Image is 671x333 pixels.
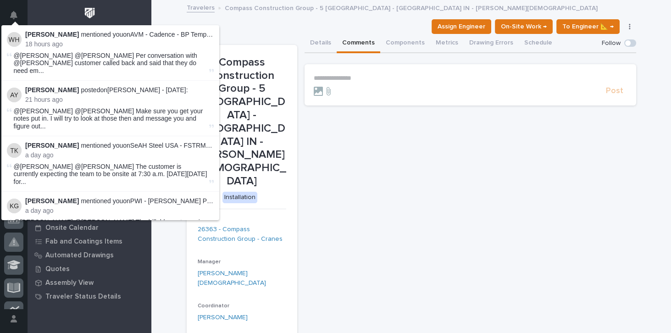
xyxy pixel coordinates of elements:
[45,238,122,246] p: Fab and Coatings Items
[198,269,286,288] a: [PERSON_NAME][DEMOGRAPHIC_DATA]
[45,251,114,260] p: Automated Drawings
[198,225,286,244] a: 26363 - Compass Construction Group - Cranes
[14,218,203,233] span: @[PERSON_NAME] @[PERSON_NAME] The billable customer is PWI. This is a warranty.
[7,199,22,213] img: Kendra Gingerich
[25,86,79,94] strong: [PERSON_NAME]
[28,262,151,276] a: Quotes
[130,197,299,205] a: PWI - [PERSON_NAME] Plant 2 - Need to add WP Bracing
[25,142,214,150] p: mentioned you on :
[45,293,121,301] p: Traveler Status Details
[464,34,519,53] button: Drawing Errors
[556,19,620,34] button: To Engineer 📐 →
[225,2,598,12] p: Compass Construction Group - 5 [GEOGRAPHIC_DATA] - [GEOGRAPHIC_DATA] IN - [PERSON_NAME][DEMOGRAPH...
[438,21,485,32] span: Assign Engineer
[25,31,214,39] p: mentioned you on :
[495,19,553,34] button: On-Site Work →
[11,11,23,26] div: Notifications
[28,248,151,262] a: Automated Drawings
[25,207,214,215] p: a day ago
[25,40,214,48] p: 18 hours ago
[28,234,151,248] a: Fab and Coatings Items
[187,2,215,12] a: Travelers
[380,34,430,53] button: Components
[25,197,79,205] strong: [PERSON_NAME]
[28,289,151,303] a: Traveler Status Details
[4,6,23,25] button: Notifications
[28,221,151,234] a: Onsite Calendar
[606,86,623,96] span: Post
[25,151,214,159] p: a day ago
[198,56,286,188] p: Compass Construction Group - 5 [GEOGRAPHIC_DATA] - [GEOGRAPHIC_DATA] IN - [PERSON_NAME][DEMOGRAPH...
[25,96,214,104] p: 21 hours ago
[198,215,217,221] span: Project
[45,279,94,287] p: Assembly View
[305,34,337,53] button: Details
[45,224,99,232] p: Onsite Calendar
[602,86,627,96] button: Post
[25,31,79,38] strong: [PERSON_NAME]
[14,107,207,130] span: @[PERSON_NAME] @[PERSON_NAME] Make sure you get your notes put in. I will try to look at those th...
[198,313,248,322] a: [PERSON_NAME]
[14,163,207,186] span: @[PERSON_NAME] @[PERSON_NAME] The customer is currently expecting the team to be onsite at 7:30 a...
[7,32,22,47] img: Wynne Hochstetler
[222,192,257,203] div: Installation
[25,86,214,94] p: posted on [PERSON_NAME] - [DATE] :
[7,143,22,158] img: Trent Kautzmann
[337,34,380,53] button: Comments
[14,52,207,75] span: @[PERSON_NAME] @[PERSON_NAME] Per conversation with @[PERSON_NAME] customer called back and said ...
[198,259,221,265] span: Manager
[130,142,252,149] a: SeAH Steel USA - FSTRM2 Crane System
[7,88,22,102] img: Adam Yutzy
[45,265,70,273] p: Quotes
[562,21,614,32] span: To Engineer 📐 →
[130,31,284,38] a: AVM - Cadence - BP Templates & Embedded Anchors
[501,21,547,32] span: On-Site Work →
[602,39,621,47] p: Follow
[28,276,151,289] a: Assembly View
[25,142,79,149] strong: [PERSON_NAME]
[25,197,214,205] p: mentioned you on :
[430,34,464,53] button: Metrics
[519,34,558,53] button: Schedule
[81,5,98,22] img: Workspace Logo
[432,19,491,34] button: Assign Engineer
[198,303,229,309] span: Coordinator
